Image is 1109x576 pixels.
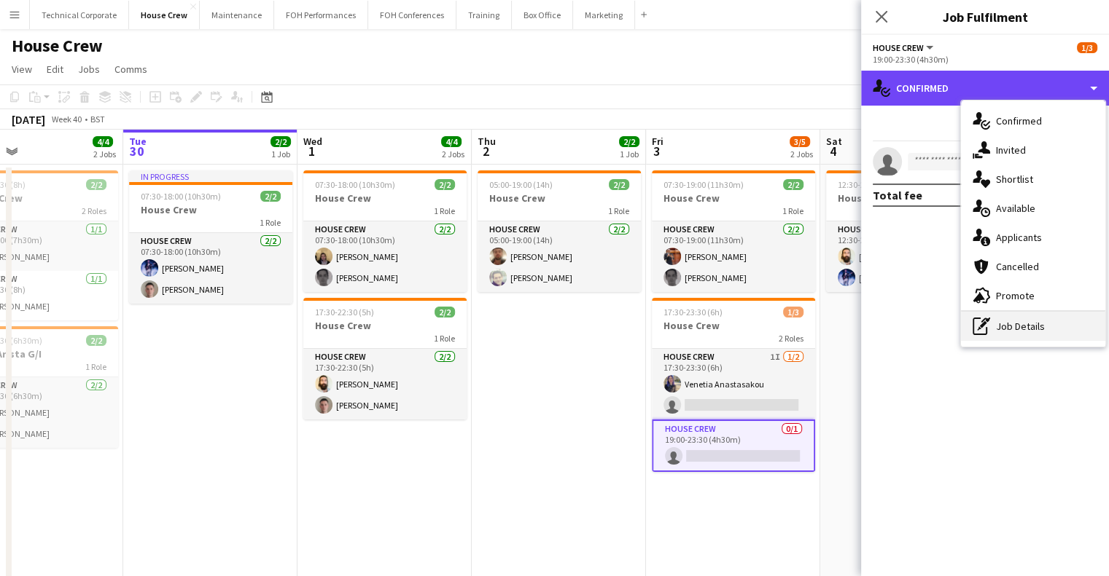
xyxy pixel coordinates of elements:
[996,114,1042,127] span: Confirmed
[109,60,153,79] a: Comms
[478,170,641,292] app-job-card: 05:00-19:00 (14h)2/2House Crew1 RoleHouse Crew2/205:00-19:00 (14h)[PERSON_NAME][PERSON_NAME]
[127,143,147,159] span: 30
[783,179,803,190] span: 2/2
[93,149,116,159] div: 2 Jobs
[652,319,815,332] h3: House Crew
[129,233,292,304] app-card-role: House Crew2/207:30-18:00 (10h30m)[PERSON_NAME][PERSON_NAME]
[489,179,553,190] span: 05:00-19:00 (14h)
[303,170,467,292] app-job-card: 07:30-18:00 (10h30m)2/2House Crew1 RoleHouse Crew2/207:30-18:00 (10h30m)[PERSON_NAME][PERSON_NAME]
[1077,42,1097,53] span: 1/3
[664,307,723,317] span: 17:30-23:30 (6h)
[315,307,374,317] span: 17:30-22:30 (5h)
[996,173,1033,186] span: Shortlist
[478,192,641,205] h3: House Crew
[782,205,803,216] span: 1 Role
[30,1,129,29] button: Technical Corporate
[368,1,456,29] button: FOH Conferences
[12,112,45,127] div: [DATE]
[873,54,1097,65] div: 19:00-23:30 (4h30m)
[200,1,274,29] button: Maintenance
[996,289,1035,302] span: Promote
[435,179,455,190] span: 2/2
[129,170,292,304] div: In progress07:30-18:00 (10h30m)2/2House Crew1 RoleHouse Crew2/207:30-18:00 (10h30m)[PERSON_NAME][...
[652,221,815,292] app-card-role: House Crew2/207:30-19:00 (11h30m)[PERSON_NAME][PERSON_NAME]
[456,1,512,29] button: Training
[996,143,1026,157] span: Invited
[441,136,462,147] span: 4/4
[86,335,106,346] span: 2/2
[78,63,100,76] span: Jobs
[72,60,106,79] a: Jobs
[12,35,103,57] h1: House Crew
[996,231,1042,244] span: Applicants
[129,135,147,148] span: Tue
[93,136,113,147] span: 4/4
[783,307,803,317] span: 1/3
[652,419,815,472] app-card-role: House Crew0/119:00-23:30 (4h30m)
[90,114,105,125] div: BST
[996,202,1035,215] span: Available
[620,149,639,159] div: 1 Job
[475,143,496,159] span: 2
[48,114,85,125] span: Week 40
[260,217,281,228] span: 1 Role
[824,143,842,159] span: 4
[303,135,322,148] span: Wed
[664,179,744,190] span: 07:30-19:00 (11h30m)
[573,1,635,29] button: Marketing
[961,312,1105,341] div: Job Details
[652,192,815,205] h3: House Crew
[826,221,989,292] app-card-role: House Crew2/212:30-22:30 (10h)[PERSON_NAME][PERSON_NAME]
[873,42,935,53] button: House Crew
[652,298,815,472] app-job-card: 17:30-23:30 (6h)1/3House Crew2 RolesHouse Crew1I1/217:30-23:30 (6h)Venetia Anastasakou House Crew...
[12,63,32,76] span: View
[861,71,1109,106] div: Confirmed
[303,349,467,419] app-card-role: House Crew2/217:30-22:30 (5h)[PERSON_NAME][PERSON_NAME]
[141,191,221,202] span: 07:30-18:00 (10h30m)
[873,42,924,53] span: House Crew
[315,179,395,190] span: 07:30-18:00 (10h30m)
[826,192,989,205] h3: House Crew
[434,333,455,344] span: 1 Role
[609,179,629,190] span: 2/2
[826,170,989,292] app-job-card: 12:30-22:30 (10h)2/2House Crew1 RoleHouse Crew2/212:30-22:30 (10h)[PERSON_NAME][PERSON_NAME]
[274,1,368,29] button: FOH Performances
[650,143,664,159] span: 3
[619,136,639,147] span: 2/2
[41,60,69,79] a: Edit
[442,149,464,159] div: 2 Jobs
[478,221,641,292] app-card-role: House Crew2/205:00-19:00 (14h)[PERSON_NAME][PERSON_NAME]
[129,170,292,182] div: In progress
[47,63,63,76] span: Edit
[303,298,467,419] app-job-card: 17:30-22:30 (5h)2/2House Crew1 RoleHouse Crew2/217:30-22:30 (5h)[PERSON_NAME][PERSON_NAME]
[861,7,1109,26] h3: Job Fulfilment
[826,135,842,148] span: Sat
[652,349,815,419] app-card-role: House Crew1I1/217:30-23:30 (6h)Venetia Anastasakou
[512,1,573,29] button: Box Office
[260,191,281,202] span: 2/2
[271,149,290,159] div: 1 Job
[779,333,803,344] span: 2 Roles
[303,221,467,292] app-card-role: House Crew2/207:30-18:00 (10h30m)[PERSON_NAME][PERSON_NAME]
[303,192,467,205] h3: House Crew
[85,361,106,372] span: 1 Role
[435,307,455,317] span: 2/2
[873,188,922,202] div: Total fee
[434,205,455,216] span: 1 Role
[6,60,38,79] a: View
[271,136,291,147] span: 2/2
[129,203,292,216] h3: House Crew
[838,179,901,190] span: 12:30-22:30 (10h)
[652,170,815,292] app-job-card: 07:30-19:00 (11h30m)2/2House Crew1 RoleHouse Crew2/207:30-19:00 (11h30m)[PERSON_NAME][PERSON_NAME]
[301,143,322,159] span: 1
[114,63,147,76] span: Comms
[608,205,629,216] span: 1 Role
[652,135,664,148] span: Fri
[790,149,813,159] div: 2 Jobs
